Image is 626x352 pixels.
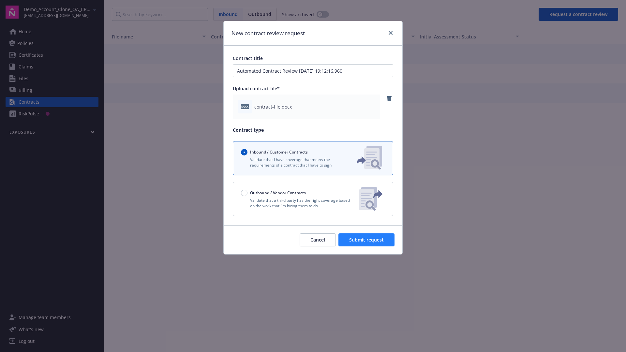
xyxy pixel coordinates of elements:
[250,149,308,155] span: Inbound / Customer Contracts
[385,95,393,102] a: remove
[349,237,384,243] span: Submit request
[241,157,346,168] p: Validate that I have coverage that meets the requirements of a contract that I have to sign
[338,233,395,246] button: Submit request
[241,149,247,155] input: Inbound / Customer Contracts
[254,103,292,110] span: contract-file.docx
[241,190,247,196] input: Outbound / Vendor Contracts
[310,237,325,243] span: Cancel
[233,182,393,216] button: Outbound / Vendor ContractsValidate that a third party has the right coverage based on the work t...
[387,29,395,37] a: close
[233,141,393,175] button: Inbound / Customer ContractsValidate that I have coverage that meets the requirements of a contra...
[250,190,306,196] span: Outbound / Vendor Contracts
[300,233,336,246] button: Cancel
[233,85,280,92] span: Upload contract file*
[241,198,354,209] p: Validate that a third party has the right coverage based on the work that I'm hiring them to do
[241,104,249,109] span: docx
[233,64,393,77] input: Enter a title for this contract
[233,126,393,133] p: Contract type
[231,29,305,37] h1: New contract review request
[233,55,263,61] span: Contract title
